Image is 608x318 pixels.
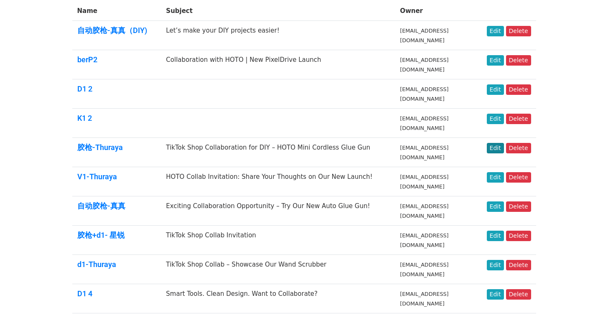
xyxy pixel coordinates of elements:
a: Delete [506,260,531,270]
a: Edit [487,143,504,153]
a: Edit [487,84,504,95]
a: Delete [506,172,531,183]
a: Delete [506,231,531,241]
small: [EMAIL_ADDRESS][DOMAIN_NAME] [400,232,448,248]
a: 胶枪+d1- 星锐 [77,231,125,239]
small: [EMAIL_ADDRESS][DOMAIN_NAME] [400,57,448,73]
small: [EMAIL_ADDRESS][DOMAIN_NAME] [400,262,448,277]
td: TikTok Shop Collab – Showcase Our Wand Scrubber [161,255,395,284]
a: Edit [487,260,504,270]
a: 自动胶枪-真真（DIY) [77,26,147,35]
small: [EMAIL_ADDRESS][DOMAIN_NAME] [400,174,448,190]
a: 胶枪-Thuraya [77,143,123,152]
a: Edit [487,26,504,36]
iframe: Chat Widget [566,278,608,318]
a: Delete [506,201,531,212]
td: Collaboration with HOTO | New PixelDrive Launch [161,50,395,79]
a: K1 2 [77,114,92,122]
td: Smart Tools. Clean Design. Want to Collaborate? [161,284,395,313]
a: Edit [487,114,504,124]
a: D1 2 [77,84,92,93]
a: Delete [506,84,531,95]
a: V1-Thuraya [77,172,117,181]
small: [EMAIL_ADDRESS][DOMAIN_NAME] [400,28,448,43]
a: Edit [487,201,504,212]
a: Edit [487,55,504,66]
a: Delete [506,55,531,66]
a: Delete [506,26,531,36]
th: Owner [395,1,481,21]
td: Exciting Collaboration Opportunity – Try Our New Auto Glue Gun! [161,196,395,226]
small: [EMAIL_ADDRESS][DOMAIN_NAME] [400,115,448,131]
a: berP2 [77,55,97,64]
th: Subject [161,1,395,21]
a: d1-Thuraya [77,260,116,269]
td: TikTok Shop Collab Invitation [161,226,395,255]
small: [EMAIL_ADDRESS][DOMAIN_NAME] [400,86,448,102]
td: TikTok Shop Collaboration for DIY – HOTO Mini Cordless Glue Gun [161,138,395,167]
td: Let’s make your DIY projects easier! [161,21,395,50]
a: D1 4 [77,289,92,298]
a: Delete [506,143,531,153]
a: Edit [487,172,504,183]
small: [EMAIL_ADDRESS][DOMAIN_NAME] [400,145,448,160]
a: Delete [506,289,531,300]
a: Edit [487,289,504,300]
th: Name [72,1,161,21]
small: [EMAIL_ADDRESS][DOMAIN_NAME] [400,203,448,219]
a: Edit [487,231,504,241]
a: 自动胶枪-真真 [77,201,125,210]
a: Delete [506,114,531,124]
td: HOTO Collab Invitation: Share Your Thoughts on Our New Launch! [161,167,395,196]
small: [EMAIL_ADDRESS][DOMAIN_NAME] [400,291,448,307]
